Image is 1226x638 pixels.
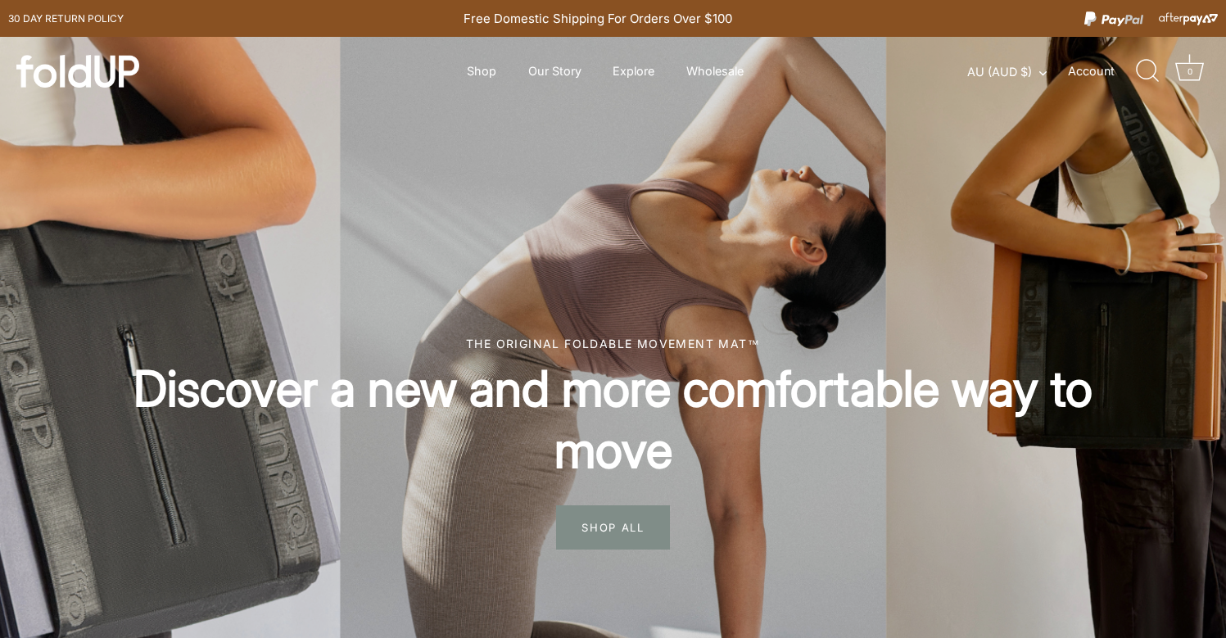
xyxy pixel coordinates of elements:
[556,505,670,550] span: SHOP ALL
[74,335,1152,352] div: The original foldable movement mat™
[453,56,511,87] a: Shop
[599,56,669,87] a: Explore
[1068,61,1143,81] a: Account
[967,65,1065,79] button: AU (AUD $)
[8,9,124,29] a: 30 day Return policy
[16,55,139,88] img: foldUP
[672,56,758,87] a: Wholesale
[1172,53,1208,89] a: Cart
[16,55,260,88] a: foldUP
[74,358,1152,481] h2: Discover a new and more comfortable way to move
[1130,53,1166,89] a: Search
[513,56,595,87] a: Our Story
[1182,63,1198,79] div: 0
[427,56,784,87] div: Primary navigation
